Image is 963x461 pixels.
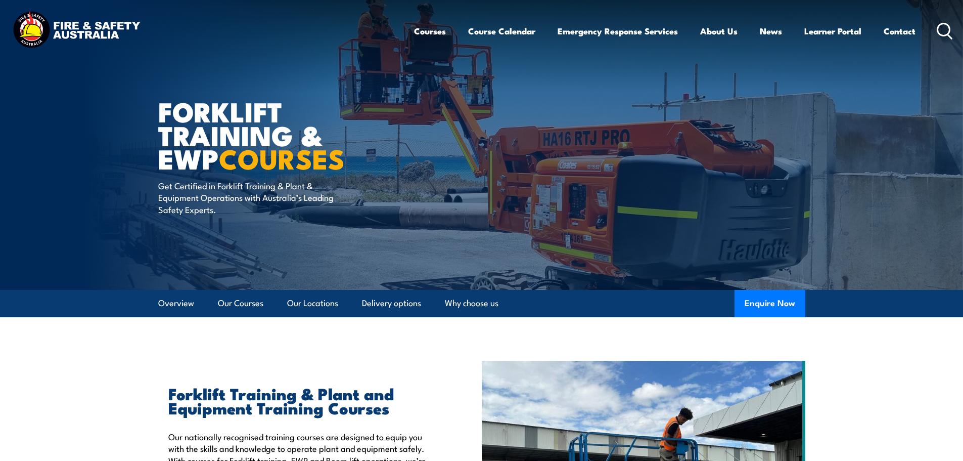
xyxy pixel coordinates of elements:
a: Courses [414,18,446,45]
a: Emergency Response Services [558,18,678,45]
p: Get Certified in Forklift Training & Plant & Equipment Operations with Australia’s Leading Safety... [158,180,343,215]
a: Our Locations [287,290,338,317]
h2: Forklift Training & Plant and Equipment Training Courses [168,386,435,414]
a: News [760,18,782,45]
a: Why choose us [445,290,498,317]
a: Contact [884,18,915,45]
h1: Forklift Training & EWP [158,99,408,170]
button: Enquire Now [735,290,805,317]
a: Learner Portal [804,18,861,45]
strong: COURSES [219,137,345,179]
a: About Us [700,18,738,45]
a: Our Courses [218,290,263,317]
a: Course Calendar [468,18,535,45]
a: Delivery options [362,290,421,317]
a: Overview [158,290,194,317]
